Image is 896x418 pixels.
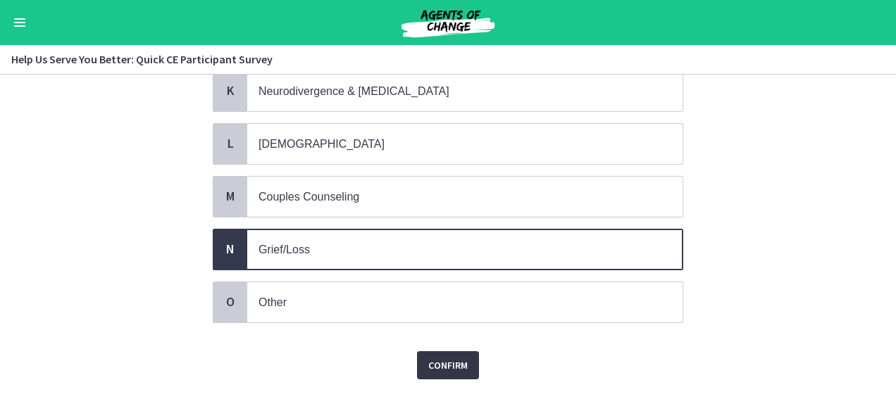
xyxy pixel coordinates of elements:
[259,243,310,255] span: Grief/Loss
[222,188,239,205] span: M
[363,6,533,39] img: Agents of Change
[222,82,239,99] span: K
[259,191,359,203] span: Couples Counseling
[11,14,28,31] button: Enable menu
[259,138,385,150] span: [DEMOGRAPHIC_DATA]
[259,85,449,97] span: Neurodivergence & [MEDICAL_DATA]
[222,293,239,310] span: O
[222,241,239,258] span: N
[417,351,479,379] button: Confirm
[428,357,468,374] span: Confirm
[259,296,287,308] span: Other
[11,51,868,68] h3: Help Us Serve You Better: Quick CE Participant Survey
[222,135,239,152] span: L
